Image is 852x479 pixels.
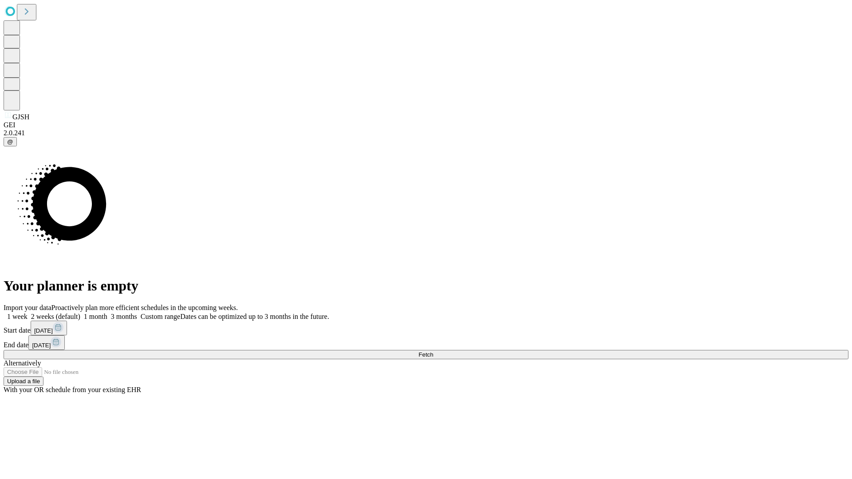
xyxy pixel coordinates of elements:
span: GJSH [12,113,29,121]
span: Dates can be optimized up to 3 months in the future. [180,313,329,320]
span: Fetch [418,351,433,358]
span: @ [7,138,13,145]
span: Custom range [141,313,180,320]
button: @ [4,137,17,146]
span: [DATE] [32,342,51,349]
span: Import your data [4,304,51,311]
span: With your OR schedule from your existing EHR [4,386,141,393]
div: GEI [4,121,848,129]
span: 1 week [7,313,28,320]
div: End date [4,335,848,350]
span: Alternatively [4,359,41,367]
span: 3 months [111,313,137,320]
div: Start date [4,321,848,335]
button: Fetch [4,350,848,359]
button: [DATE] [31,321,67,335]
h1: Your planner is empty [4,278,848,294]
span: [DATE] [34,327,53,334]
button: [DATE] [28,335,65,350]
div: 2.0.241 [4,129,848,137]
span: 1 month [84,313,107,320]
span: Proactively plan more efficient schedules in the upcoming weeks. [51,304,238,311]
button: Upload a file [4,377,43,386]
span: 2 weeks (default) [31,313,80,320]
